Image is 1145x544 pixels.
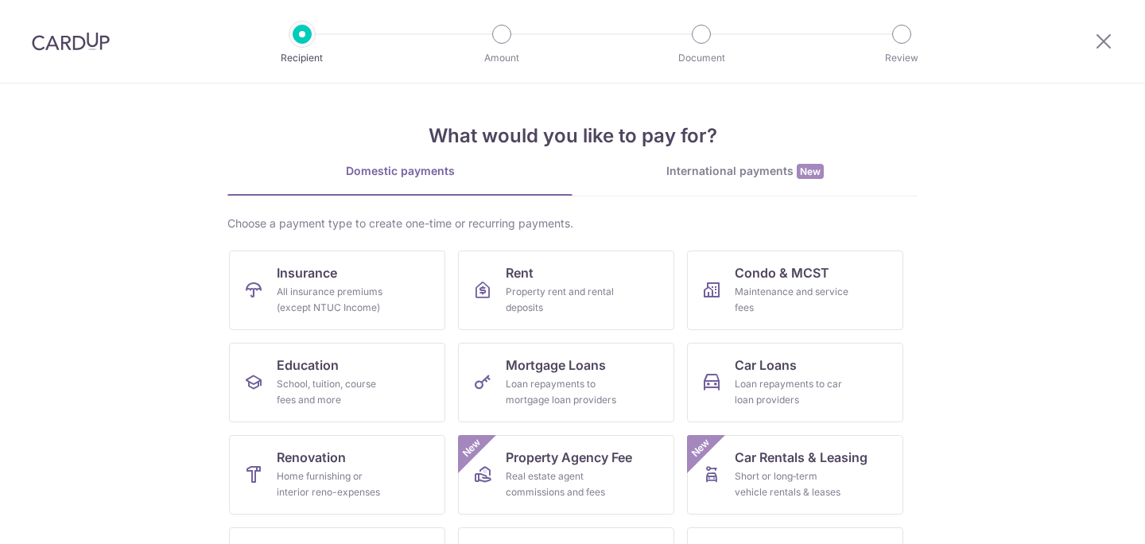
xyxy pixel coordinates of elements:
[687,435,903,515] a: Car Rentals & LeasingShort or long‑term vehicle rentals & leasesNew
[443,50,561,66] p: Amount
[797,164,824,179] span: New
[458,343,674,422] a: Mortgage LoansLoan repayments to mortgage loan providers
[277,376,391,408] div: School, tuition, course fees and more
[243,50,361,66] p: Recipient
[458,251,674,330] a: RentProperty rent and rental deposits
[843,50,961,66] p: Review
[277,356,339,375] span: Education
[735,263,829,282] span: Condo & MCST
[277,468,391,500] div: Home furnishing or interior reno-expenses
[277,263,337,282] span: Insurance
[506,284,620,316] div: Property rent and rental deposits
[506,356,606,375] span: Mortgage Loans
[506,263,534,282] span: Rent
[506,376,620,408] div: Loan repayments to mortgage loan providers
[229,435,445,515] a: RenovationHome furnishing or interior reno-expenses
[227,122,918,150] h4: What would you like to pay for?
[735,468,849,500] div: Short or long‑term vehicle rentals & leases
[735,284,849,316] div: Maintenance and service fees
[642,50,760,66] p: Document
[572,163,918,180] div: International payments
[229,251,445,330] a: InsuranceAll insurance premiums (except NTUC Income)
[227,163,572,179] div: Domestic payments
[227,216,918,231] div: Choose a payment type to create one-time or recurring payments.
[459,435,485,461] span: New
[1042,496,1129,536] iframe: Opens a widget where you can find more information
[277,448,346,467] span: Renovation
[735,356,797,375] span: Car Loans
[735,448,867,467] span: Car Rentals & Leasing
[32,32,110,51] img: CardUp
[735,376,849,408] div: Loan repayments to car loan providers
[277,284,391,316] div: All insurance premiums (except NTUC Income)
[506,468,620,500] div: Real estate agent commissions and fees
[687,251,903,330] a: Condo & MCSTMaintenance and service fees
[688,435,714,461] span: New
[229,343,445,422] a: EducationSchool, tuition, course fees and more
[506,448,632,467] span: Property Agency Fee
[687,343,903,422] a: Car LoansLoan repayments to car loan providers
[458,435,674,515] a: Property Agency FeeReal estate agent commissions and feesNew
